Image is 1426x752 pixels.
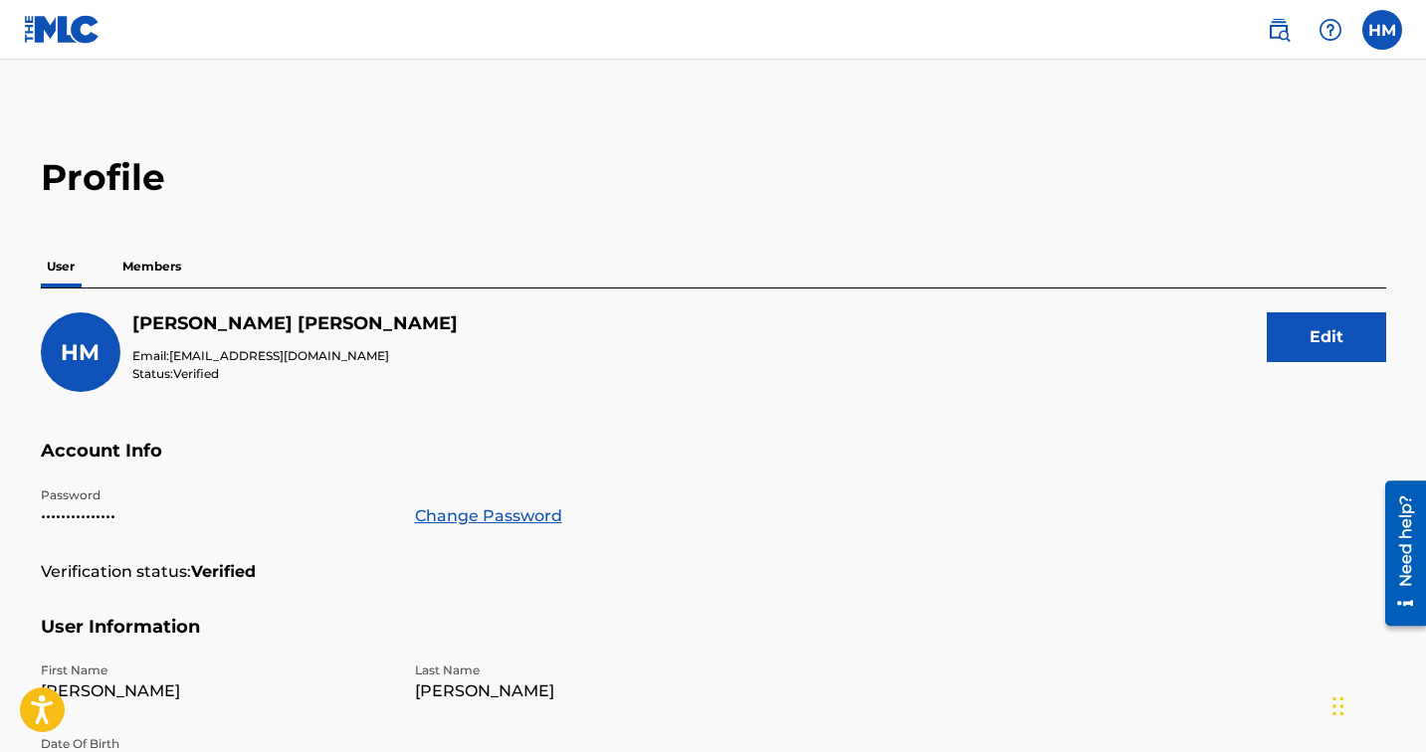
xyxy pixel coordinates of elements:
[41,560,191,584] p: Verification status:
[41,679,391,703] p: [PERSON_NAME]
[41,661,391,679] p: First Name
[1319,18,1342,42] img: help
[132,312,458,335] h5: Hikaru Matsuyama
[1326,657,1426,752] iframe: Chat Widget
[191,560,256,584] strong: Verified
[41,440,1386,486] h5: Account Info
[1370,472,1426,633] iframe: Resource Center
[61,339,100,366] span: HM
[41,616,1386,662] h5: User Information
[41,504,391,528] p: •••••••••••••••
[41,246,81,287] p: User
[41,155,1386,200] h2: Profile
[415,504,562,528] a: Change Password
[132,365,458,383] p: Status:
[1267,18,1291,42] img: search
[169,348,389,363] span: [EMAIL_ADDRESS][DOMAIN_NAME]
[1311,10,1350,50] div: Help
[1362,10,1402,50] div: User Menu
[24,15,101,44] img: MLC Logo
[1259,10,1299,50] a: Public Search
[41,486,391,504] p: Password
[116,246,187,287] p: Members
[1326,657,1426,752] div: チャットウィジェット
[1267,312,1386,362] button: Edit
[1332,676,1344,736] div: ドラッグ
[173,366,219,381] span: Verified
[132,347,458,365] p: Email:
[415,661,765,679] p: Last Name
[415,679,765,703] p: [PERSON_NAME]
